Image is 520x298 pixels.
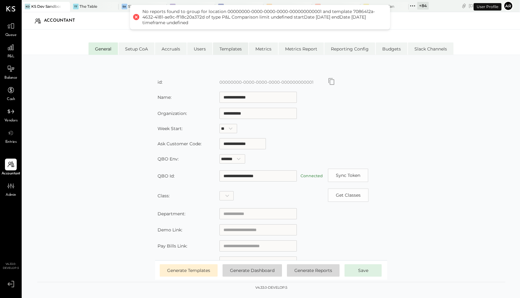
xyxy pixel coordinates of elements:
li: General [89,42,118,55]
div: BR [315,4,321,9]
div: v 4.33.0-develop.5 [255,285,287,290]
button: Copy id [328,78,335,85]
label: QBO Env: [158,156,179,162]
label: Ask Customer Code: [158,141,201,147]
div: Chef [PERSON_NAME]'s Vineyard Restaurant and Bar [176,4,206,9]
div: User Profile [474,3,501,11]
label: 00000000-0000-0000-0000-000000000001 [219,80,314,85]
button: Generate Dashboard [223,264,282,277]
a: Queue [0,20,21,38]
span: Generate Reports [294,268,332,273]
li: Templates [213,42,248,55]
label: Organization: [158,111,187,116]
div: Sa [122,4,127,9]
a: Vendors [0,106,21,124]
div: KD [25,4,30,9]
button: Copy id [328,188,369,202]
span: Admin [6,192,16,198]
button: Ar [503,1,513,11]
label: Pay Bills Link: [158,243,187,249]
li: Reporting Config [324,42,375,55]
li: Users [187,42,212,55]
span: Vendors [4,118,18,124]
div: BCM1: [PERSON_NAME] Kitchen Bar Market [322,4,351,9]
div: Shepherd and [PERSON_NAME] [128,4,158,9]
span: Generate Dashboard [230,268,275,273]
span: P&L [7,54,15,59]
a: Entries [0,127,21,145]
span: Queue [5,33,17,38]
label: V2 Link: [158,259,174,265]
li: Metrics [249,42,278,55]
label: QBO Id: [158,173,175,179]
li: Metrics Report [279,42,324,55]
div: No reports found to group for location 00000000-0000-0000-0000-000000000001 and template 7086412a... [142,9,384,26]
label: Class: [158,193,170,199]
div: + 84 [417,2,429,10]
div: AH [266,4,272,9]
span: Entries [5,139,17,145]
label: Week Start: [158,126,183,131]
label: Demo Link: [158,227,182,233]
div: [PERSON_NAME] Hoboken [273,4,302,9]
span: Accountant [2,171,20,177]
a: P&L [0,42,21,59]
div: CA [170,4,175,9]
label: Department: [158,211,185,217]
div: KS Dev Sandbox [31,4,61,9]
div: The Table [80,4,97,9]
div: Brass NYC [225,4,244,9]
label: Connected [301,173,323,178]
span: Balance [4,75,17,81]
button: Generate Templates [160,264,218,277]
li: Slack Channels [408,42,453,55]
button: Generate Reports [287,264,340,277]
button: Sync Token [328,169,368,182]
a: Cash [0,84,21,102]
a: Accountant [0,159,21,177]
span: Save [358,268,368,273]
div: SI [363,4,369,9]
button: Save [344,264,382,277]
label: id: [158,79,162,85]
label: Name: [158,94,171,100]
div: copy link [461,2,467,9]
li: Budgets [376,42,407,55]
li: Accruals [155,42,187,55]
a: Admin [0,180,21,198]
div: BN [218,4,224,9]
div: Sogno Italian [370,4,394,9]
div: Accountant [44,16,81,26]
a: Balance [0,63,21,81]
span: Cash [7,97,15,102]
div: [DATE] [469,3,502,9]
li: Setup CoA [119,42,154,55]
span: Generate Templates [167,268,210,273]
div: TT [73,4,79,9]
